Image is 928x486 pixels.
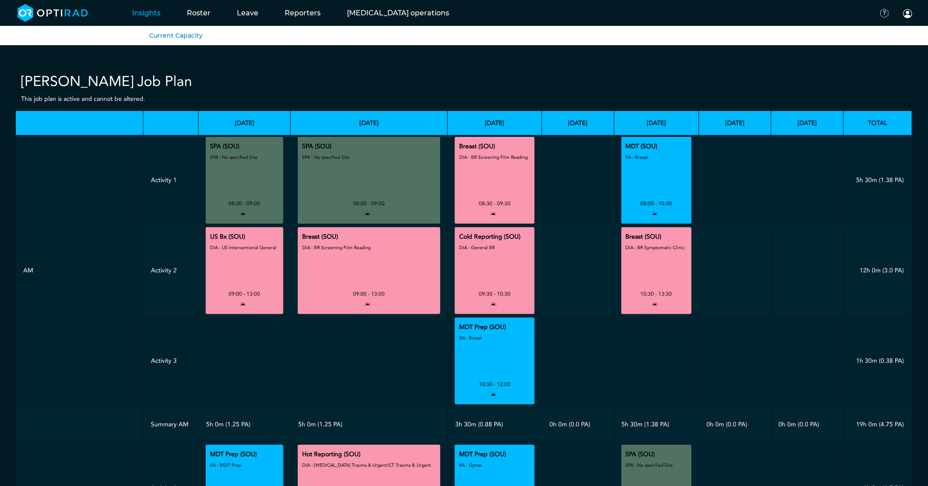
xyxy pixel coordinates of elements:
[16,135,143,406] td: AM
[143,316,199,406] td: Activity 3
[843,135,912,225] td: 5h 30m (1.38 PA)
[626,449,655,460] div: SPA (SOU)
[210,141,239,152] div: SPA (SOU)
[650,300,660,308] i: open to allocation
[210,449,257,460] div: MDT Prep (SOU)
[210,244,276,251] small: DIA : US Interventional General
[198,406,290,443] td: 5h 0m (1.25 PA)
[542,406,614,443] td: 0h 0m (0.0 PA)
[18,4,88,22] img: brand-opti-rad-logos-blue-and-white-d2f68631ba2948856bd03f2d395fb146ddc8fb01b4b6e9315ea85fa773367...
[447,111,542,135] th: [DATE]
[353,289,385,299] div: 09:00 - 13:00
[228,289,260,299] div: 09:00 - 13:00
[238,300,248,308] i: open to allocation
[143,225,199,316] td: Activity 2
[843,316,912,406] td: 1h 30m (0.38 PA)
[650,210,660,218] i: open to allocation
[459,335,482,341] small: IIA : Breast
[479,289,510,299] div: 09:30 - 10:30
[210,462,241,468] small: IIA : MDT Prep
[363,300,372,308] i: open to allocation
[238,210,248,218] i: open to allocation
[290,406,447,443] td: 5h 0m (1.25 PA)
[641,198,672,209] div: 08:00 - 10:30
[626,232,662,242] div: Breast (SOU)
[626,141,658,152] div: MDT (SOU)
[198,111,290,135] th: [DATE]
[302,244,371,251] small: DIA : BR Screening Film Reading
[542,111,614,135] th: [DATE]
[459,154,528,161] small: DIA : BR Screening Film Reading
[459,462,482,468] small: IIA : Gynae
[302,462,432,468] small: DIA : [MEDICAL_DATA] Trauma & Urgent/CT Trauma & Urgent
[459,232,521,242] div: Cold Reporting (SOU)
[489,210,498,218] i: open to allocation
[843,406,912,443] td: 19h 0m (4.75 PA)
[479,198,510,209] div: 08:30 - 09:30
[228,198,260,209] div: 08:00 - 09:00
[143,135,199,225] td: Activity 1
[302,232,338,242] div: Breast (SOU)
[459,141,495,152] div: Breast (SOU)
[771,406,843,443] td: 0h 0m (0.0 PA)
[626,244,685,251] small: DIA : BR Symptomatic Clinic
[771,111,843,135] th: [DATE]
[479,379,510,390] div: 10:30 - 12:00
[626,462,673,468] small: SPA : No specified Site
[489,390,498,399] i: open to allocation
[614,111,699,135] th: [DATE]
[459,449,506,460] div: MDT Prep (SOU)
[699,406,771,443] td: 0h 0m (0.0 PA)
[447,406,542,443] td: 3h 30m (0.88 PA)
[210,154,257,161] small: SPA : No specified Site
[302,154,350,161] small: SPA : No specified Site
[641,289,672,299] div: 10:30 - 13:30
[459,322,506,332] div: MDT Prep (SOU)
[302,449,360,460] div: Hot Reporting (SOU)
[21,95,145,103] small: This job plan is active and cannot be altered.
[143,406,199,443] td: Summary AM
[843,111,912,135] th: Total
[626,154,649,161] small: IIA : Breast
[614,406,699,443] td: 5h 30m (1.38 PA)
[149,32,203,39] a: Current Capacity
[210,232,245,242] div: US Bx (SOU)
[290,111,447,135] th: [DATE]
[489,300,498,308] i: open to allocation
[302,141,332,152] div: SPA (SOU)
[21,73,608,90] h2: [PERSON_NAME] Job Plan
[363,210,372,218] i: open to allocation
[353,198,385,209] div: 08:00 - 09:00
[699,111,771,135] th: [DATE]
[459,244,495,251] small: DIA : General BR
[843,225,912,316] td: 12h 0m (3.0 PA)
